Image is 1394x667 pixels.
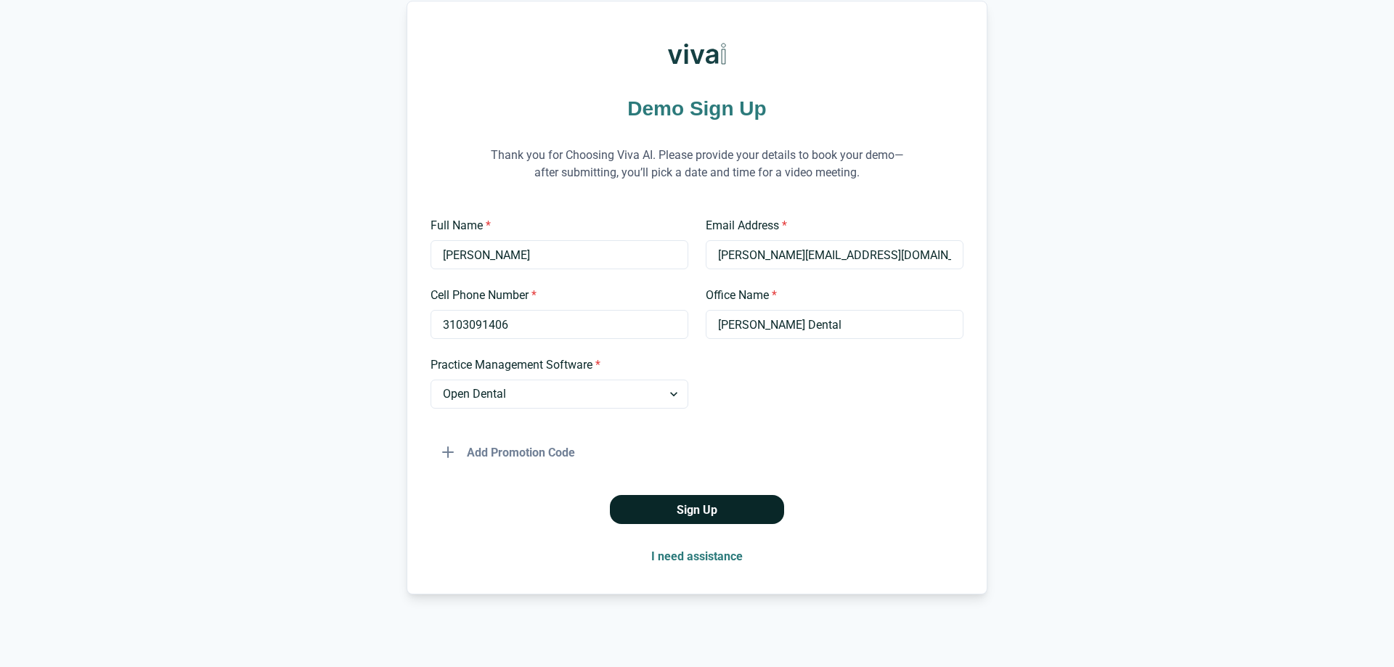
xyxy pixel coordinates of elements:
[431,94,963,123] h1: Demo Sign Up
[431,217,680,234] label: Full Name
[706,287,955,304] label: Office Name
[479,128,915,200] p: Thank you for Choosing Viva AI. Please provide your details to book your demo—after submitting, y...
[431,438,587,467] button: Add Promotion Code
[431,287,680,304] label: Cell Phone Number
[706,310,963,339] input: Type your office name and address
[640,541,754,570] button: I need assistance
[431,356,680,374] label: Practice Management Software
[610,495,784,524] button: Sign Up
[668,25,726,83] img: Viva AI Logo
[706,217,955,234] label: Email Address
